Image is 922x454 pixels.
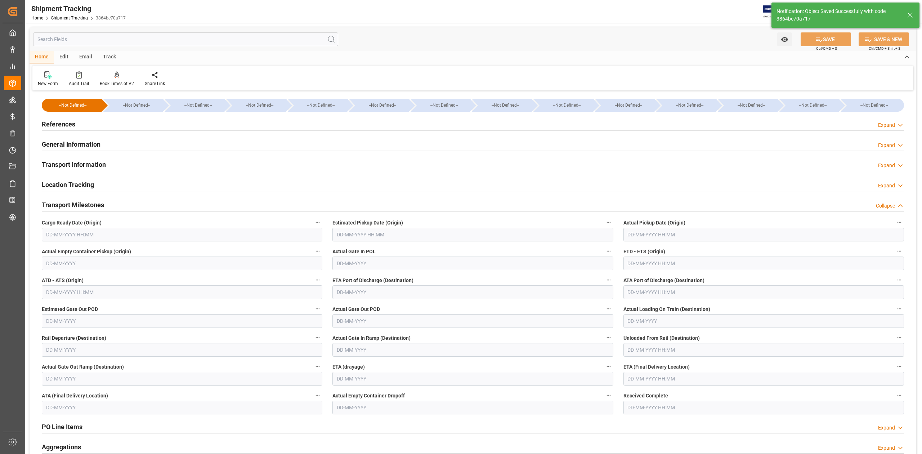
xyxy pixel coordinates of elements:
[623,392,668,400] span: Received Complete
[313,333,322,342] button: Rail Departure (Destination)
[777,32,792,46] button: open menu
[332,334,411,342] span: Actual Gate In Ramp (Destination)
[313,391,322,400] button: ATA (Final Delivery Location)
[895,304,904,313] button: Actual Loading On Train (Destination)
[42,314,322,328] input: DD-MM-YYYY
[42,401,322,414] input: DD-MM-YYYY
[595,99,655,112] div: --Not Defined--
[42,99,102,112] div: --Not Defined--
[656,99,716,112] div: --Not Defined--
[763,5,788,18] img: Exertis%20JAM%20-%20Email%20Logo.jpg_1722504956.jpg
[42,442,81,452] h2: Aggregations
[233,99,286,112] div: --Not Defined--
[100,80,134,87] div: Book Timeslot V2
[42,285,322,299] input: DD-MM-YYYY HH:MM
[604,362,613,371] button: ETA (drayage)
[42,372,322,386] input: DD-MM-YYYY
[332,306,380,313] span: Actual Gate Out POD
[869,46,900,51] span: Ctrl/CMD + Shift + S
[332,257,613,270] input: DD-MM-YYYY
[541,99,593,112] div: --Not Defined--
[604,333,613,342] button: Actual Gate In Ramp (Destination)
[663,99,716,112] div: --Not Defined--
[332,392,405,400] span: Actual Empty Container Dropoff
[42,139,100,149] h2: General Information
[718,99,778,112] div: --Not Defined--
[878,162,895,169] div: Expand
[42,257,322,270] input: DD-MM-YYYY
[332,285,613,299] input: DD-MM-YYYY
[69,80,89,87] div: Audit Trail
[103,99,163,112] div: --Not Defined--
[332,277,413,284] span: ETA Port of Discharge (Destination)
[332,314,613,328] input: DD-MM-YYYY
[356,99,409,112] div: --Not Defined--
[226,99,286,112] div: --Not Defined--
[42,180,94,190] h2: Location Tracking
[623,363,690,371] span: ETA (Final Delivery Location)
[42,277,84,284] span: ATD - ATS (Origin)
[74,51,98,63] div: Email
[878,444,895,452] div: Expand
[42,219,102,227] span: Cargo Ready Date (Origin)
[623,285,904,299] input: DD-MM-YYYY HH:MM
[878,182,895,190] div: Expand
[604,304,613,313] button: Actual Gate Out POD
[332,248,376,255] span: Actual Gate In POL
[30,51,54,63] div: Home
[623,401,904,414] input: DD-MM-YYYY HH:MM
[841,99,904,112] div: --Not Defined--
[623,228,904,241] input: DD-MM-YYYY HH:MM
[604,246,613,256] button: Actual Gate In POL
[165,99,224,112] div: --Not Defined--
[332,401,613,414] input: DD-MM-YYYY
[418,99,470,112] div: --Not Defined--
[42,334,106,342] span: Rail Departure (Destination)
[42,200,104,210] h2: Transport Milestones
[472,99,532,112] div: --Not Defined--
[623,277,704,284] span: ATA Port of Discharge (Destination)
[878,424,895,432] div: Expand
[623,372,904,386] input: DD-MM-YYYY HH:MM
[145,80,165,87] div: Share Link
[623,334,700,342] span: Unloaded From Rail (Destination)
[332,219,403,227] span: Estimated Pickup Date (Origin)
[288,99,348,112] div: --Not Defined--
[859,32,909,46] button: SAVE & NEW
[895,275,904,285] button: ATA Port of Discharge (Destination)
[42,248,131,255] span: Actual Empty Container Pickup (Origin)
[111,99,163,112] div: --Not Defined--
[602,99,655,112] div: --Not Defined--
[49,99,97,112] div: --Not Defined--
[801,32,851,46] button: SAVE
[42,392,108,400] span: ATA (Final Delivery Location)
[33,32,338,46] input: Search Fields
[623,248,665,255] span: ETD - ETS (Origin)
[895,391,904,400] button: Received Complete
[31,3,126,14] div: Shipment Tracking
[604,391,613,400] button: Actual Empty Container Dropoff
[604,275,613,285] button: ETA Port of Discharge (Destination)
[313,218,322,227] button: Cargo Ready Date (Origin)
[38,80,58,87] div: New Form
[172,99,224,112] div: --Not Defined--
[787,99,839,112] div: --Not Defined--
[42,306,98,313] span: Estimated Gate Out POD
[623,343,904,357] input: DD-MM-YYYY HH:MM
[332,372,613,386] input: DD-MM-YYYY
[313,362,322,371] button: Actual Gate Out Ramp (Destination)
[411,99,470,112] div: --Not Defined--
[816,46,837,51] span: Ctrl/CMD + S
[42,422,82,432] h2: PO Line Items
[54,51,74,63] div: Edit
[779,99,839,112] div: --Not Defined--
[895,246,904,256] button: ETD - ETS (Origin)
[725,99,778,112] div: --Not Defined--
[604,218,613,227] button: Estimated Pickup Date (Origin)
[876,202,895,210] div: Collapse
[895,333,904,342] button: Unloaded From Rail (Destination)
[42,160,106,169] h2: Transport Information
[313,246,322,256] button: Actual Empty Container Pickup (Origin)
[51,15,88,21] a: Shipment Tracking
[895,218,904,227] button: Actual Pickup Date (Origin)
